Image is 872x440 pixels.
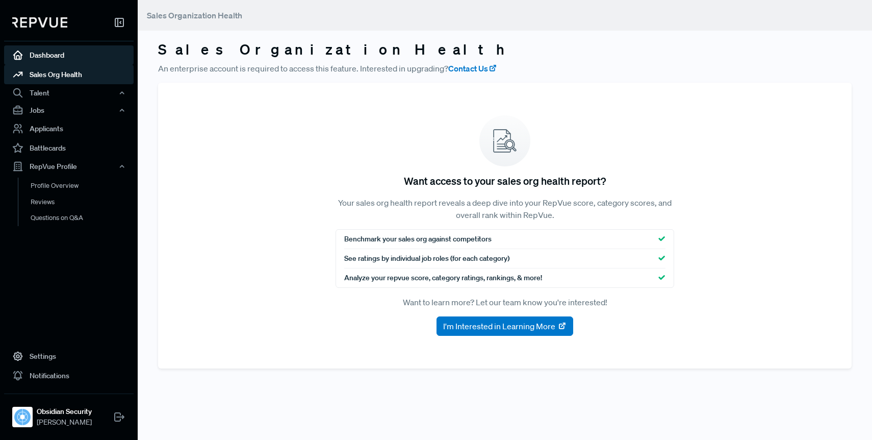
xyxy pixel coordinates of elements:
[437,316,573,336] button: I'm Interested in Learning More
[443,320,555,332] span: I'm Interested in Learning More
[4,158,134,175] button: RepVue Profile
[4,119,134,138] a: Applicants
[37,417,92,428] span: [PERSON_NAME]
[4,45,134,65] a: Dashboard
[344,273,542,283] span: Analyze your repvue score, category ratings, rankings, & more!
[37,406,92,417] strong: Obsidian Security
[18,194,147,210] a: Reviews
[18,178,147,194] a: Profile Overview
[4,138,134,158] a: Battlecards
[336,296,674,308] p: Want to learn more? Let our team know you're interested!
[344,234,492,245] span: Benchmark your sales org against competitors
[404,175,606,187] h5: Want access to your sales org health report?
[336,197,674,221] p: Your sales org health report reveals a deep dive into your RepVue score, category scores, and ove...
[158,41,852,58] h3: Sales Organization Health
[4,84,134,102] button: Talent
[4,102,134,119] button: Jobs
[12,17,67,28] img: RepVue
[14,409,31,425] img: Obsidian Security
[4,65,134,84] a: Sales Org Health
[158,62,852,75] p: An enterprise account is required to access this feature. Interested in upgrading?
[448,62,497,75] a: Contact Us
[18,210,147,226] a: Questions on Q&A
[344,253,509,264] span: See ratings by individual job roles (for each category)
[4,366,134,385] a: Notifications
[147,10,242,20] span: Sales Organization Health
[4,394,134,432] a: Obsidian SecurityObsidian Security[PERSON_NAME]
[4,347,134,366] a: Settings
